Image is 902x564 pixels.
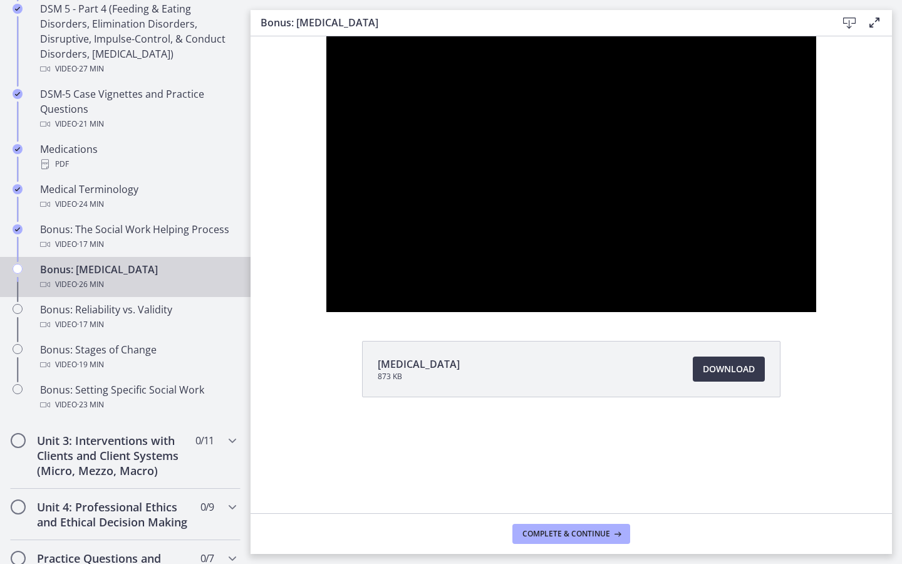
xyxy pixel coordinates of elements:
span: · 23 min [77,397,104,412]
span: · 26 min [77,277,104,292]
span: · 24 min [77,197,104,212]
div: Video [40,61,236,76]
div: Video [40,197,236,212]
i: Completed [13,89,23,99]
div: Video [40,277,236,292]
div: Video [40,357,236,372]
span: 0 / 9 [200,499,214,514]
span: 873 KB [378,372,460,382]
div: Bonus: Stages of Change [40,342,236,372]
div: Video [40,237,236,252]
i: Completed [13,224,23,234]
div: Video [40,317,236,332]
span: · 21 min [77,117,104,132]
div: Video [40,397,236,412]
span: · 27 min [77,61,104,76]
div: Bonus: The Social Work Helping Process [40,222,236,252]
span: Download [703,362,755,377]
span: Complete & continue [522,529,610,539]
div: DSM-5 Case Vignettes and Practice Questions [40,86,236,132]
span: · 19 min [77,357,104,372]
i: Completed [13,184,23,194]
span: [MEDICAL_DATA] [378,357,460,372]
div: Medical Terminology [40,182,236,212]
iframe: Video Lesson [251,36,892,312]
div: Bonus: Setting Specific Social Work [40,382,236,412]
h2: Unit 3: Interventions with Clients and Client Systems (Micro, Mezzo, Macro) [37,433,190,478]
span: · 17 min [77,317,104,332]
div: Bonus: [MEDICAL_DATA] [40,262,236,292]
div: DSM 5 - Part 4 (Feeding & Eating Disorders, Elimination Disorders, Disruptive, Impulse-Control, &... [40,1,236,76]
span: · 17 min [77,237,104,252]
i: Completed [13,144,23,154]
h2: Unit 4: Professional Ethics and Ethical Decision Making [37,499,190,530]
button: Complete & continue [512,524,630,544]
div: Medications [40,142,236,172]
span: 0 / 11 [195,433,214,448]
div: PDF [40,157,236,172]
div: Bonus: Reliability vs. Validity [40,302,236,332]
div: Video [40,117,236,132]
h3: Bonus: [MEDICAL_DATA] [261,15,817,30]
a: Download [693,357,765,382]
i: Completed [13,4,23,14]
